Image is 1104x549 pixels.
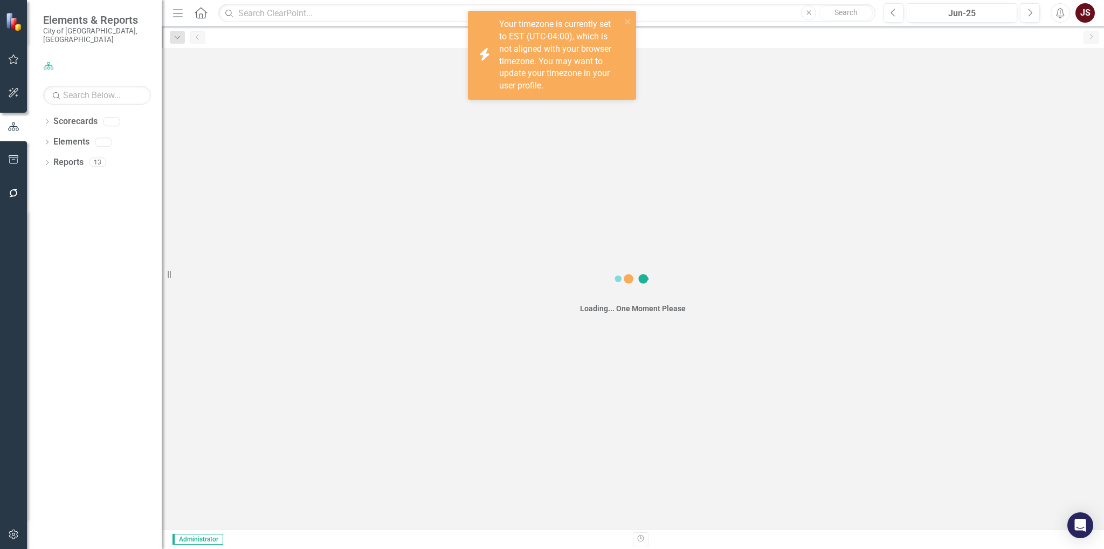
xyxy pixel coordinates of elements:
[43,86,151,105] input: Search Below...
[910,7,1013,20] div: Jun-25
[172,534,223,545] span: Administrator
[499,18,621,92] div: Your timezone is currently set to EST (UTC-04:00), which is not aligned with your browser timezon...
[53,136,89,148] a: Elements
[53,156,84,169] a: Reports
[43,26,151,44] small: City of [GEOGRAPHIC_DATA], [GEOGRAPHIC_DATA]
[1075,3,1095,23] button: JS
[53,115,98,128] a: Scorecards
[624,15,632,28] button: close
[1067,512,1093,538] div: Open Intercom Messenger
[43,13,151,26] span: Elements & Reports
[819,5,873,20] button: Search
[907,3,1017,23] button: Jun-25
[218,4,875,23] input: Search ClearPoint...
[5,12,24,31] img: ClearPoint Strategy
[834,8,858,17] span: Search
[89,158,106,167] div: 13
[580,303,686,314] div: Loading... One Moment Please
